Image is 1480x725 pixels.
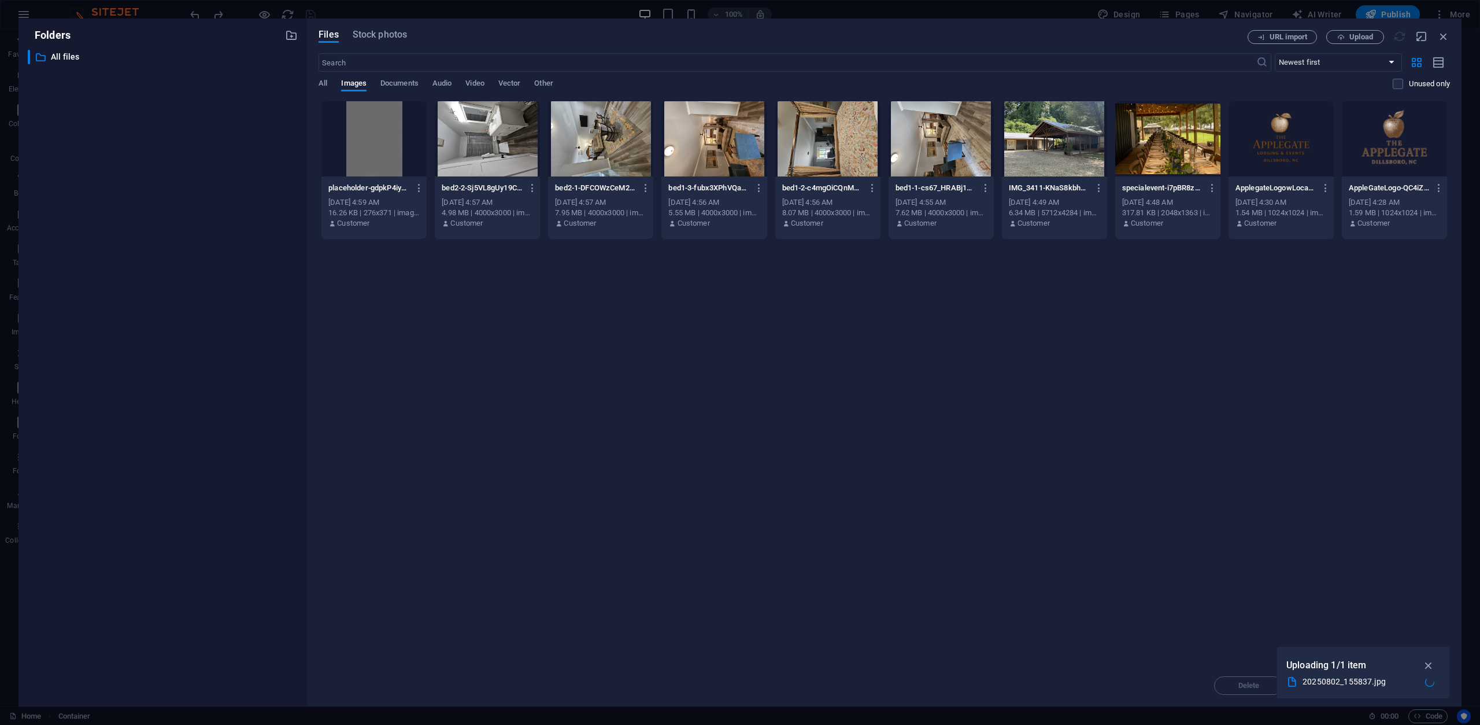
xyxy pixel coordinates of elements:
[782,197,874,208] div: [DATE] 4:56 AM
[1122,208,1213,218] div: 317.81 KB | 2048x1363 | image/jpeg
[1235,208,1327,218] div: 1.54 MB | 1024x1024 | image/png
[668,183,749,193] p: bed1-3-fubx3XPhVQa0jENTarvx4A.jpg
[1009,183,1090,193] p: IMG_3411-KNaS8kbhOnVXiGKblzGo-Q.jpeg
[498,76,521,93] span: Vector
[904,218,937,229] p: Customer
[896,197,987,208] div: [DATE] 4:55 AM
[1349,34,1373,41] span: Upload
[782,183,863,193] p: bed1-2-c4mgOiCQnMcrJiJ4Yi0jdQ.jpg
[668,197,760,208] div: [DATE] 4:56 AM
[1235,183,1316,193] p: ApplegateLogowLocationFinal-3fRX9bLfwJyyZ-Xgnw-eYA.png
[668,208,760,218] div: 5.55 MB | 4000x3000 | image/jpeg
[319,28,339,42] span: Files
[285,29,298,42] i: Create new folder
[534,76,553,93] span: Other
[1122,197,1213,208] div: [DATE] 4:48 AM
[896,208,987,218] div: 7.62 MB | 4000x3000 | image/jpeg
[1248,30,1317,44] button: URL import
[1017,218,1050,229] p: Customer
[328,197,420,208] div: [DATE] 4:59 AM
[555,183,636,193] p: bed2-1-DFCOWzCeM2HiMxItD9dQoQ.jpg
[1009,208,1100,218] div: 6.34 MB | 5712x4284 | image/jpeg
[555,197,646,208] div: [DATE] 4:57 AM
[28,28,71,43] p: Folders
[341,76,367,93] span: Images
[432,76,452,93] span: Audio
[51,50,276,64] p: All files
[1270,34,1307,41] span: URL import
[1244,218,1276,229] p: Customer
[353,28,407,42] span: Stock photos
[1415,30,1428,43] i: Minimize
[319,53,1256,72] input: Search
[380,76,419,93] span: Documents
[1122,183,1203,193] p: specialevent-i7pBR8zJpoziMvYpViRN3Q.jpg
[1349,183,1430,193] p: AppleGateLogo-QC4iZyFR6HxRGo5XRbjPDw.png
[1009,197,1100,208] div: [DATE] 4:49 AM
[1349,197,1440,208] div: [DATE] 4:28 AM
[337,218,369,229] p: Customer
[678,218,710,229] p: Customer
[782,208,874,218] div: 8.07 MB | 4000x3000 | image/jpeg
[328,183,409,193] p: placeholder-gdpkP4iy2Mp7DixvGpACYA.jpg
[555,208,646,218] div: 7.95 MB | 4000x3000 | image/jpeg
[1286,658,1367,673] p: Uploading 1/1 item
[564,218,596,229] p: Customer
[328,208,420,218] div: 16.26 KB | 276x371 | image/jpeg
[28,50,30,64] div: ​
[896,183,976,193] p: bed1-1-cs67_HRABj18bOCkNFRPIA.jpg
[791,218,823,229] p: Customer
[1235,197,1327,208] div: [DATE] 4:30 AM
[1357,218,1390,229] p: Customer
[450,218,483,229] p: Customer
[1409,79,1450,89] p: Unused only
[442,197,533,208] div: [DATE] 4:57 AM
[442,208,533,218] div: 4.98 MB | 4000x3000 | image/jpeg
[1303,675,1416,689] div: 20250802_155837.jpg
[1131,218,1163,229] p: Customer
[319,76,327,93] span: All
[1349,208,1440,218] div: 1.59 MB | 1024x1024 | image/png
[442,183,523,193] p: bed2-2-Sj5VL8gUy19CGB9-YeOPDw.jpg
[1326,30,1384,44] button: Upload
[465,76,484,93] span: Video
